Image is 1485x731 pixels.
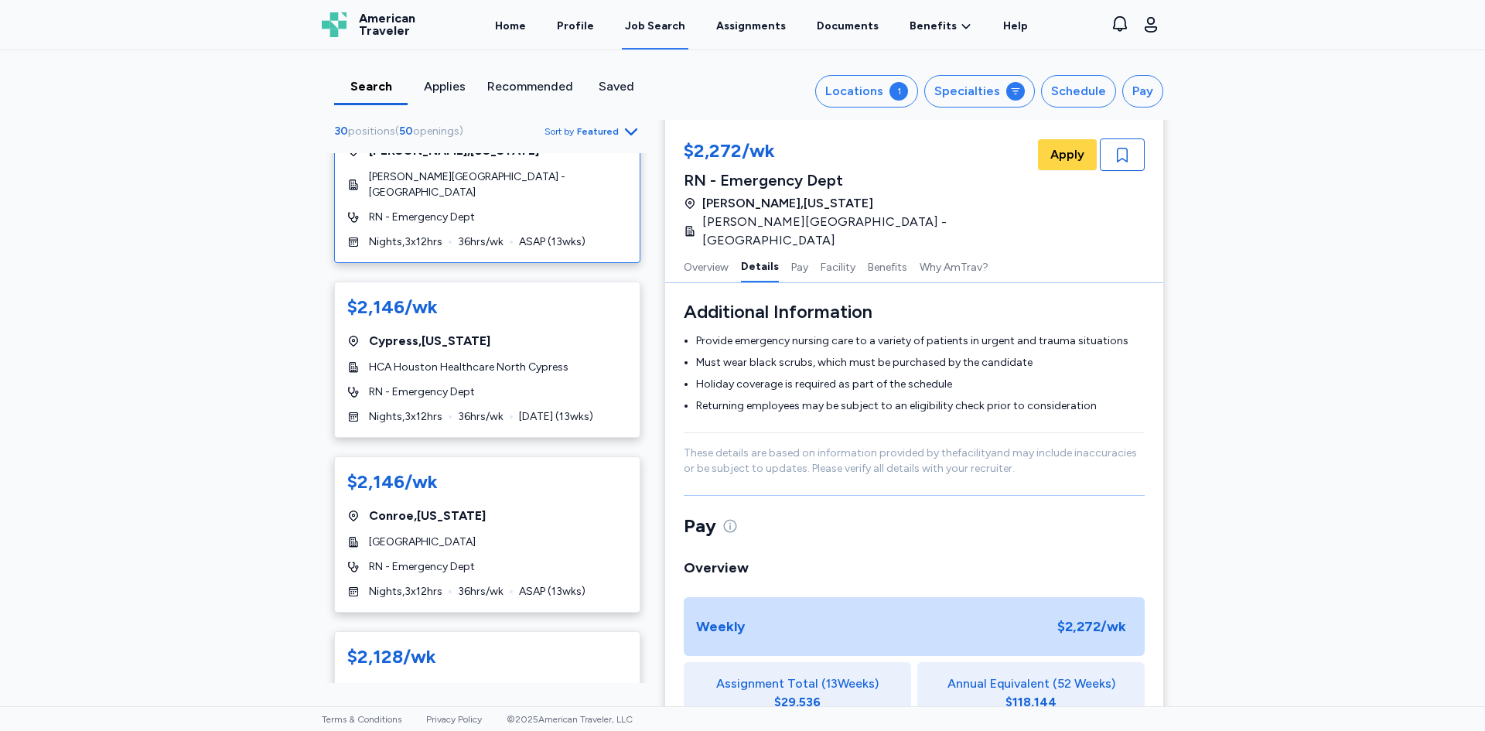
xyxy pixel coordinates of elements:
span: Nights , 3 x 12 hrs [369,584,442,599]
button: Sort byFeatured [544,122,640,141]
span: 50 [399,125,413,138]
div: ( ) [334,124,469,139]
div: RN - Emergency Dept [684,169,1035,191]
button: Overview [684,250,729,282]
span: Conroe , [US_STATE] [369,507,486,525]
button: Locations1 [815,75,918,108]
div: Specialties [934,82,1000,101]
div: $2,146/wk [347,470,438,494]
button: Pay [791,250,808,282]
span: 36 hrs/wk [458,234,504,250]
div: $2,128/wk [347,644,436,669]
div: Applies [414,77,475,96]
li: Returning employees may be subject to an eligibility check prior to consideration [696,398,1145,414]
div: $2,272/wk [684,138,1035,166]
span: [PERSON_NAME] , [US_STATE] [702,194,873,213]
div: Schedule [1051,82,1106,101]
button: Details [741,250,779,282]
div: $2,146/wk [347,295,438,319]
button: Facility [821,250,855,282]
span: Assignment Total [716,675,818,693]
a: Privacy Policy [426,714,482,725]
div: Job Search [625,19,685,34]
li: Must wear black scrubs, which must be purchased by the candidate [696,355,1145,371]
span: [PERSON_NAME][GEOGRAPHIC_DATA] - [GEOGRAPHIC_DATA] [369,169,627,200]
span: Nights , 3 x 12 hrs [369,409,442,425]
span: 36 hrs/wk [458,584,504,599]
span: Apply [1050,145,1084,164]
div: Weekly [696,616,745,637]
img: Logo [322,12,346,37]
span: 36 hrs/wk [458,409,504,425]
span: American Traveler [359,12,415,37]
span: openings [413,125,459,138]
span: Sort by [544,125,574,138]
div: $118,144 [1005,693,1057,712]
span: © 2025 American Traveler, LLC [507,714,633,725]
a: Terms & Conditions [322,714,401,725]
span: [DATE] , [US_STATE] [369,681,480,700]
span: Benefits [910,19,957,34]
div: Saved [585,77,647,96]
span: RN - Emergency Dept [369,210,475,225]
span: ( 13 Weeks) [821,675,879,693]
span: 30 [334,125,348,138]
button: Benefits [868,250,907,282]
li: Holiday coverage is required as part of the schedule [696,377,1145,392]
span: [GEOGRAPHIC_DATA] [369,535,476,550]
a: Benefits [910,19,972,34]
button: Pay [1122,75,1163,108]
div: 1 [889,82,908,101]
div: $2,272 /wk [1051,610,1132,644]
span: Annual Equivalent [947,675,1050,693]
span: positions [348,125,395,138]
span: Featured [577,125,619,138]
span: ASAP ( 13 wks) [519,234,585,250]
div: Overview [684,557,1145,579]
li: Provide emergency nursing care to a variety of patients in urgent and trauma situations [696,333,1145,349]
div: Search [340,77,401,96]
div: Locations [825,82,883,101]
div: Pay [1132,82,1153,101]
button: Schedule [1041,75,1116,108]
p: These details are based on information provided by the facility and may include inaccuracies or b... [684,446,1145,477]
span: Nights , 3 x 12 hrs [369,234,442,250]
span: [DATE] ( 13 wks) [519,409,593,425]
span: [PERSON_NAME][GEOGRAPHIC_DATA] - [GEOGRAPHIC_DATA] [702,213,1026,250]
button: Why AmTrav? [920,250,988,282]
span: Cypress , [US_STATE] [369,332,490,350]
button: Specialties [924,75,1035,108]
h3: Additional Information [684,299,1145,324]
span: RN - Emergency Dept [369,559,475,575]
div: $29,536 [774,693,821,712]
span: HCA Houston Healthcare North Cypress [369,360,568,375]
div: Recommended [487,77,573,96]
a: Job Search [622,2,688,50]
span: ASAP ( 13 wks) [519,584,585,599]
span: (52 Weeks) [1053,675,1115,693]
span: RN - Emergency Dept [369,384,475,400]
span: Pay [684,514,716,538]
button: Apply [1038,139,1097,170]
